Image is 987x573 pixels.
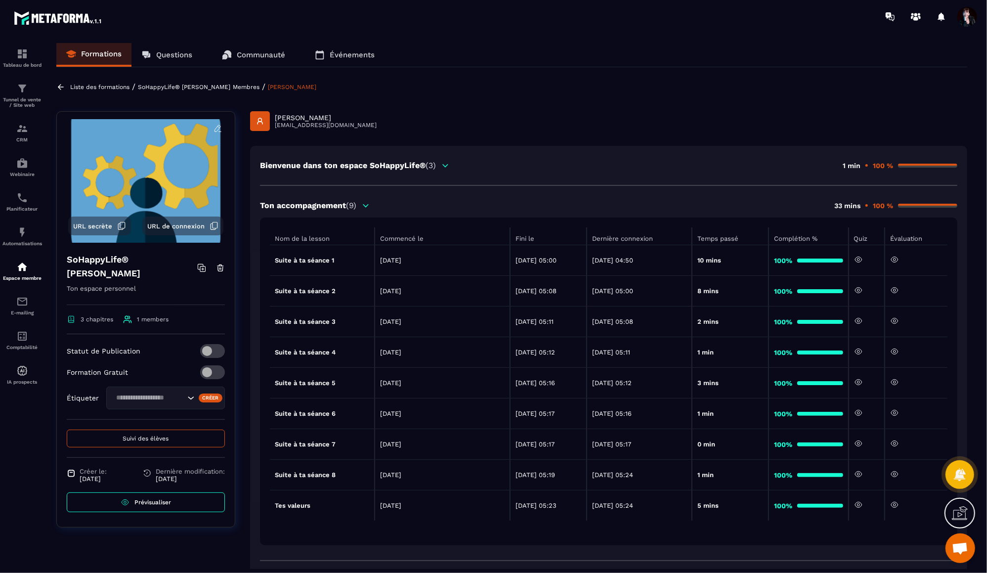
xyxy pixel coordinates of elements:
[692,368,769,398] td: 3 mins
[81,49,122,58] p: Formations
[2,137,42,142] p: CRM
[692,460,769,490] td: 1 min
[515,379,581,387] p: [DATE] 05:16
[380,287,505,295] p: [DATE]
[592,318,687,325] p: [DATE] 05:08
[260,161,436,170] p: Bienvenue dans ton espace SoHappyLife®
[2,379,42,385] p: IA prospects
[2,254,42,288] a: automationsautomationsEspace membre
[131,43,202,67] a: Questions
[67,253,197,280] h4: SoHappyLife® [PERSON_NAME]
[843,162,860,170] p: 1 min
[774,502,792,510] strong: 100%
[849,227,885,245] th: Quiz
[81,316,113,323] span: 3 chapitres
[16,261,28,273] img: automations
[123,435,169,442] span: Suivi des élèves
[2,323,42,357] a: accountantaccountantComptabilité
[137,316,169,323] span: 1 members
[774,379,792,387] strong: 100%
[380,318,505,325] p: [DATE]
[2,75,42,115] a: formationformationTunnel de vente / Site web
[275,122,377,129] p: [EMAIL_ADDRESS][DOMAIN_NAME]
[70,84,129,90] a: Liste des formations
[380,257,505,264] p: [DATE]
[774,441,792,448] strong: 100%
[134,499,171,506] span: Prévisualiser
[2,115,42,150] a: formationformationCRM
[305,43,385,67] a: Événements
[510,227,587,245] th: Fini le
[270,227,375,245] th: Nom de la lesson
[834,202,860,210] p: 33 mins
[156,468,225,475] span: Dernière modification:
[16,226,28,238] img: automations
[375,227,510,245] th: Commencé le
[774,349,792,356] strong: 100%
[515,410,581,417] p: [DATE] 05:17
[16,48,28,60] img: formation
[426,161,436,170] span: (3)
[774,471,792,479] strong: 100%
[692,276,769,307] td: 8 mins
[2,288,42,323] a: emailemailE-mailing
[873,162,893,170] p: 100 %
[16,123,28,134] img: formation
[592,441,687,448] p: [DATE] 05:17
[2,184,42,219] a: schedulerschedulerPlanificateur
[2,62,42,68] p: Tableau de bord
[262,82,265,91] span: /
[515,471,581,479] p: [DATE] 05:19
[346,201,356,210] span: (9)
[268,84,316,90] a: [PERSON_NAME]
[774,287,792,295] strong: 100%
[67,430,225,447] button: Suivi des élèves
[270,276,375,307] td: Suite à ta séance 2
[774,257,792,264] strong: 100%
[14,9,103,27] img: logo
[67,347,140,355] p: Statut de Publication
[138,84,230,90] a: SoHappyLife® [PERSON_NAME]
[945,533,975,563] a: Ouvrir le chat
[270,490,375,521] td: Tes valeurs
[67,368,128,376] p: Formation Gratuit
[330,50,375,59] p: Événements
[692,245,769,276] td: 10 mins
[270,368,375,398] td: Suite à ta séance 5
[380,379,505,387] p: [DATE]
[774,410,792,418] strong: 100%
[80,475,107,483] p: [DATE]
[67,283,225,305] p: Ton espace personnel
[73,222,112,230] span: URL secrète
[16,296,28,308] img: email
[16,83,28,94] img: formation
[16,330,28,342] img: accountant
[2,310,42,315] p: E-mailing
[67,492,225,512] a: Prévisualiser
[587,227,692,245] th: Dernière connexion
[132,82,135,91] span: /
[270,460,375,490] td: Suite à ta séance 8
[233,84,259,90] a: Membres
[515,318,581,325] p: [DATE] 05:11
[380,441,505,448] p: [DATE]
[2,275,42,281] p: Espace membre
[380,349,505,356] p: [DATE]
[692,429,769,460] td: 0 min
[56,43,131,67] a: Formations
[237,50,285,59] p: Communauté
[67,394,99,402] p: Étiqueter
[199,394,223,402] div: Créer
[380,502,505,509] p: [DATE]
[156,475,225,483] p: [DATE]
[2,97,42,108] p: Tunnel de vente / Site web
[16,365,28,377] img: automations
[64,119,227,243] img: background
[515,257,581,264] p: [DATE] 05:00
[2,150,42,184] a: automationsautomationsWebinaire
[275,114,377,122] p: [PERSON_NAME]
[156,50,192,59] p: Questions
[515,502,581,509] p: [DATE] 05:23
[692,227,769,245] th: Temps passé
